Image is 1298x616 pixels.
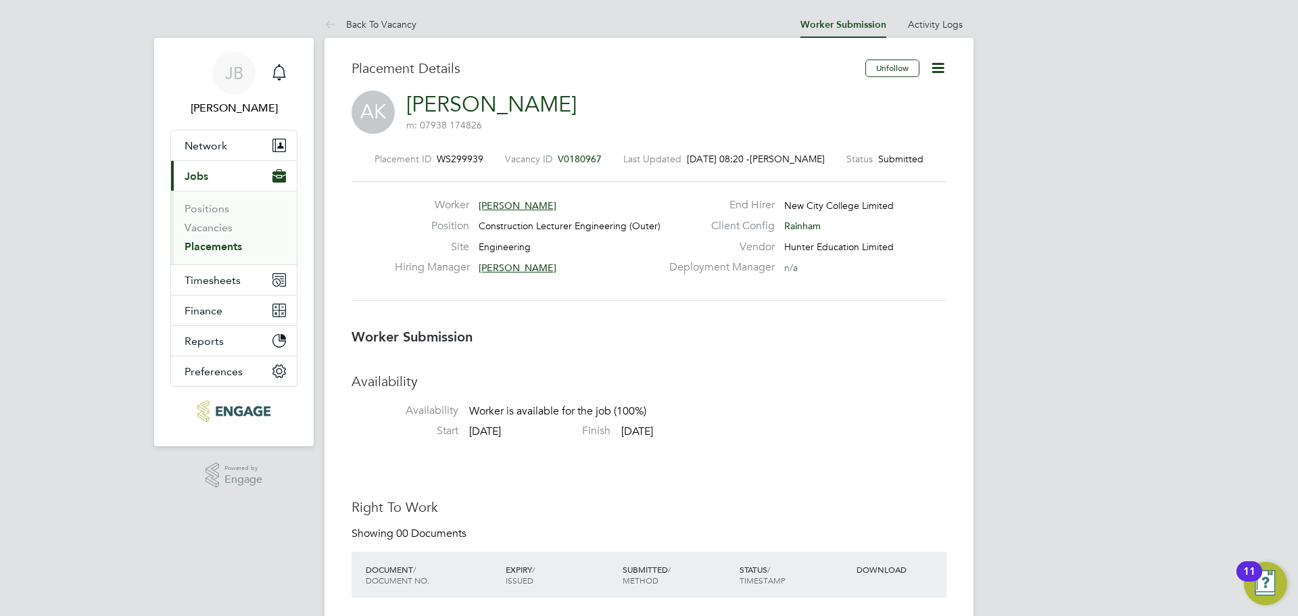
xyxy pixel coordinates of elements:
[366,575,429,586] span: DOCUMENT NO.
[352,60,855,77] h3: Placement Details
[750,153,825,165] span: [PERSON_NAME]
[225,64,243,82] span: JB
[740,575,786,586] span: TIMESTAMP
[623,575,658,586] span: METHOD
[352,527,469,541] div: Showing
[661,240,775,254] label: Vendor
[352,424,458,438] label: Start
[661,260,775,275] label: Deployment Manager
[469,405,646,419] span: Worker is available for the job (100%)
[878,153,923,165] span: Submitted
[362,557,502,592] div: DOCUMENT
[171,326,297,356] button: Reports
[784,220,821,232] span: Rainham
[505,153,552,165] label: Vacancy ID
[224,463,262,474] span: Powered by
[185,221,233,234] a: Vacancies
[171,131,297,160] button: Network
[621,425,653,438] span: [DATE]
[185,304,222,317] span: Finance
[767,564,770,575] span: /
[784,241,894,253] span: Hunter Education Limited
[185,139,227,152] span: Network
[437,153,483,165] span: WS299939
[395,219,469,233] label: Position
[154,38,314,446] nav: Main navigation
[171,295,297,325] button: Finance
[171,356,297,386] button: Preferences
[206,463,263,488] a: Powered byEngage
[479,199,556,212] span: [PERSON_NAME]
[469,425,501,438] span: [DATE]
[324,18,416,30] a: Back To Vacancy
[479,220,660,232] span: Construction Lecturer Engineering (Outer)
[185,365,243,378] span: Preferences
[224,474,262,485] span: Engage
[853,557,946,582] div: DOWNLOAD
[170,400,297,422] a: Go to home page
[784,262,798,274] span: n/a
[171,191,297,264] div: Jobs
[185,202,229,215] a: Positions
[908,18,963,30] a: Activity Logs
[619,557,736,592] div: SUBMITTED
[395,240,469,254] label: Site
[865,60,919,77] button: Unfollow
[352,91,395,134] span: AK
[1243,571,1255,589] div: 11
[395,198,469,212] label: Worker
[661,219,775,233] label: Client Config
[506,575,533,586] span: ISSUED
[171,265,297,295] button: Timesheets
[504,424,610,438] label: Finish
[532,564,535,575] span: /
[185,274,241,287] span: Timesheets
[352,404,458,418] label: Availability
[185,240,242,253] a: Placements
[171,161,297,191] button: Jobs
[479,241,531,253] span: Engineering
[352,373,946,390] h3: Availability
[736,557,853,592] div: STATUS
[170,51,297,116] a: JB[PERSON_NAME]
[395,260,469,275] label: Hiring Manager
[352,498,946,516] h3: Right To Work
[352,329,473,345] b: Worker Submission
[185,335,224,348] span: Reports
[784,199,894,212] span: New City College Limited
[687,153,750,165] span: [DATE] 08:20 -
[396,527,466,540] span: 00 Documents
[375,153,431,165] label: Placement ID
[558,153,602,165] span: V0180967
[1244,562,1287,605] button: Open Resource Center, 11 new notifications
[623,153,681,165] label: Last Updated
[413,564,416,575] span: /
[846,153,873,165] label: Status
[185,170,208,183] span: Jobs
[502,557,619,592] div: EXPIRY
[406,91,577,118] a: [PERSON_NAME]
[170,100,297,116] span: Jack Baron
[197,400,270,422] img: huntereducation-logo-retina.png
[668,564,671,575] span: /
[479,262,556,274] span: [PERSON_NAME]
[800,19,886,30] a: Worker Submission
[661,198,775,212] label: End Hirer
[406,119,482,131] span: m: 07938 174826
